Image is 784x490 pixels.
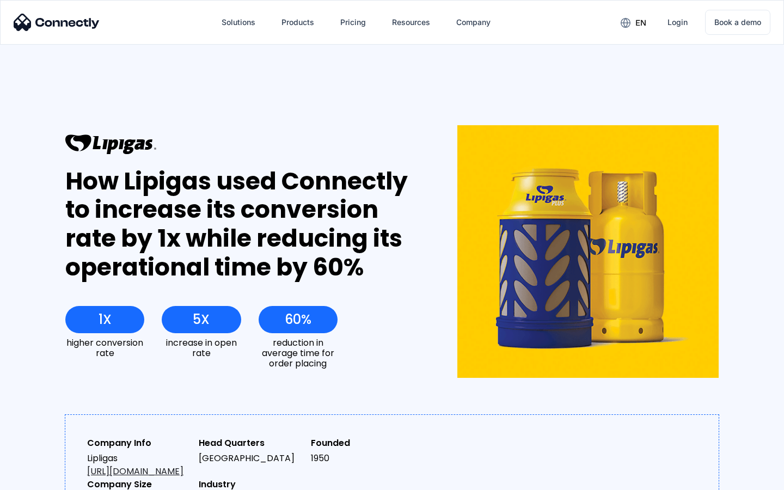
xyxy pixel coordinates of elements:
div: Resources [383,9,439,35]
a: Login [659,9,696,35]
div: Products [273,9,323,35]
div: 1950 [311,452,414,465]
a: [URL][DOMAIN_NAME] [87,465,183,477]
div: Pricing [340,15,366,30]
div: Company [448,9,499,35]
div: Company [456,15,491,30]
a: Book a demo [705,10,770,35]
div: Head Quarters [199,437,302,450]
div: Company Info [87,437,190,450]
div: [GEOGRAPHIC_DATA] [199,452,302,465]
div: Login [667,15,688,30]
div: Solutions [213,9,264,35]
ul: Language list [22,471,65,486]
div: Lipligas [87,452,190,478]
div: 1X [99,312,112,327]
a: Pricing [332,9,375,35]
div: Products [281,15,314,30]
div: 60% [285,312,311,327]
div: How Lipigas used Connectly to increase its conversion rate by 1x while reducing its operational t... [65,167,418,282]
div: 5X [193,312,210,327]
div: en [635,15,646,30]
aside: Language selected: English [11,471,65,486]
div: Solutions [222,15,255,30]
div: en [612,14,654,30]
div: Resources [392,15,430,30]
div: Founded [311,437,414,450]
div: higher conversion rate [65,338,144,358]
div: reduction in average time for order placing [259,338,338,369]
div: increase in open rate [162,338,241,358]
img: Connectly Logo [14,14,100,31]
